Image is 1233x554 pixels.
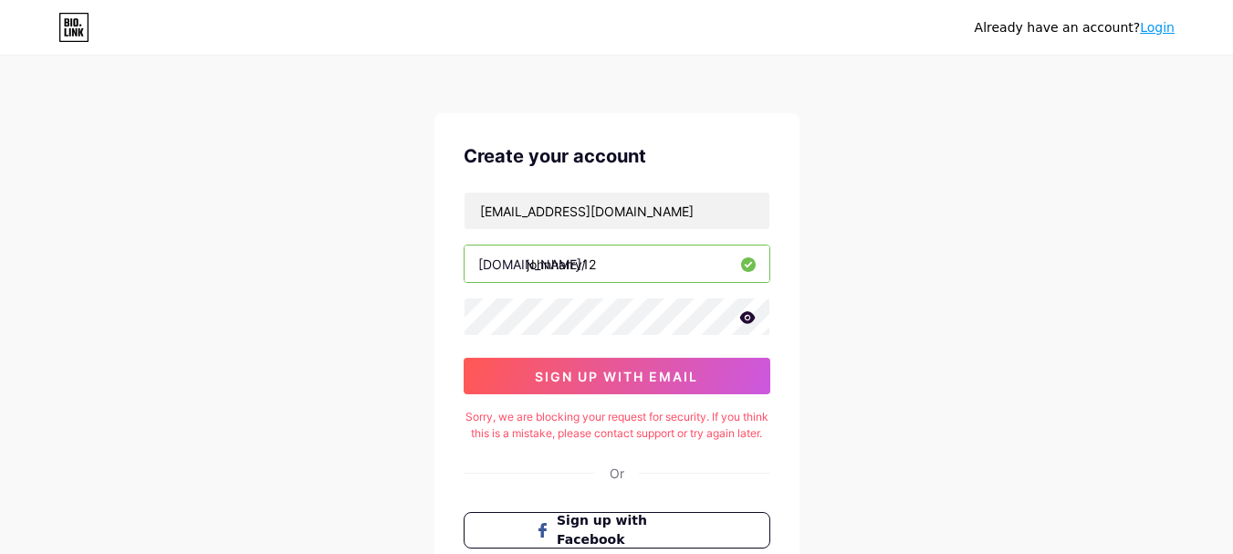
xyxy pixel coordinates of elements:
[464,409,770,442] div: Sorry, we are blocking your request for security. If you think this is a mistake, please contact ...
[465,246,769,282] input: username
[464,358,770,394] button: sign up with email
[464,512,770,549] button: Sign up with Facebook
[610,464,624,483] div: Or
[465,193,769,229] input: Email
[975,18,1175,37] div: Already have an account?
[535,369,698,384] span: sign up with email
[478,255,586,274] div: [DOMAIN_NAME]/
[464,142,770,170] div: Create your account
[557,511,698,549] span: Sign up with Facebook
[1140,20,1175,35] a: Login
